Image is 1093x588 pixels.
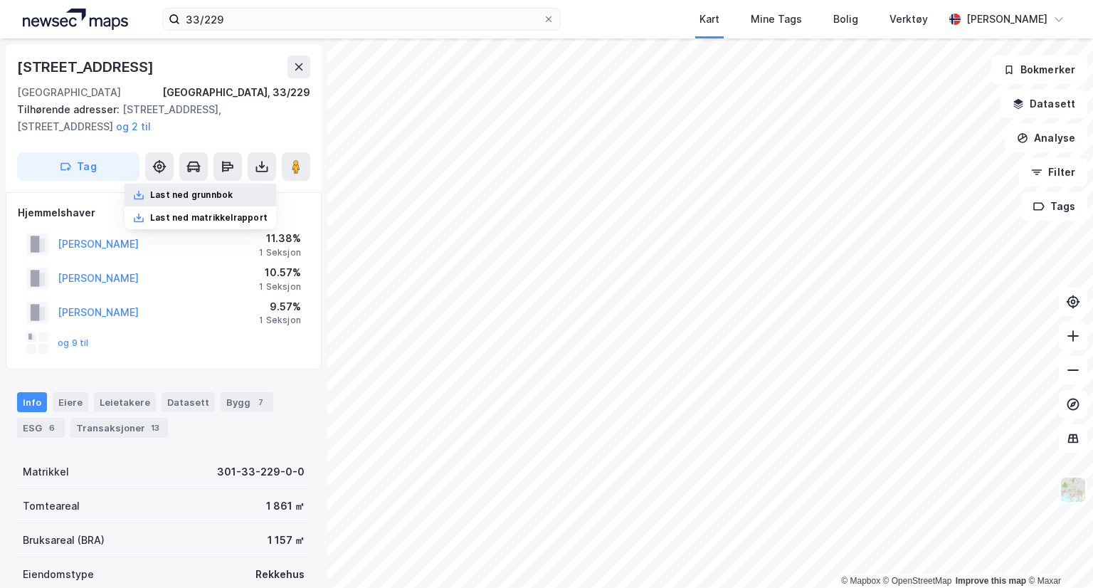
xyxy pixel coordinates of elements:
[70,418,168,438] div: Transaksjoner
[17,101,299,135] div: [STREET_ADDRESS], [STREET_ADDRESS]
[17,392,47,412] div: Info
[148,421,162,435] div: 13
[259,230,301,247] div: 11.38%
[259,298,301,315] div: 9.57%
[23,532,105,549] div: Bruksareal (BRA)
[150,212,268,224] div: Last ned matrikkelrapport
[17,56,157,78] div: [STREET_ADDRESS]
[180,9,543,30] input: Søk på adresse, matrikkel, gårdeiere, leietakere eller personer
[23,9,128,30] img: logo.a4113a55bc3d86da70a041830d287a7e.svg
[259,264,301,281] div: 10.57%
[259,281,301,293] div: 1 Seksjon
[255,566,305,583] div: Rekkehus
[217,463,305,481] div: 301-33-229-0-0
[991,56,1087,84] button: Bokmerker
[17,418,65,438] div: ESG
[18,204,310,221] div: Hjemmelshaver
[883,576,952,586] a: OpenStreetMap
[1000,90,1087,118] button: Datasett
[1021,192,1087,221] button: Tags
[23,498,80,515] div: Tomteareal
[94,392,156,412] div: Leietakere
[1022,520,1093,588] div: Kontrollprogram for chat
[699,11,719,28] div: Kart
[889,11,928,28] div: Verktøy
[833,11,858,28] div: Bolig
[1022,520,1093,588] iframe: Chat Widget
[23,566,94,583] div: Eiendomstype
[162,392,215,412] div: Datasett
[259,315,301,326] div: 1 Seksjon
[221,392,273,412] div: Bygg
[1060,476,1087,503] img: Z
[259,247,301,258] div: 1 Seksjon
[162,84,310,101] div: [GEOGRAPHIC_DATA], 33/229
[966,11,1047,28] div: [PERSON_NAME]
[17,84,121,101] div: [GEOGRAPHIC_DATA]
[253,395,268,409] div: 7
[268,532,305,549] div: 1 157 ㎡
[45,421,59,435] div: 6
[956,576,1026,586] a: Improve this map
[23,463,69,481] div: Matrikkel
[841,576,880,586] a: Mapbox
[17,152,139,181] button: Tag
[17,103,122,115] span: Tilhørende adresser:
[266,498,305,515] div: 1 861 ㎡
[150,189,233,201] div: Last ned grunnbok
[751,11,802,28] div: Mine Tags
[53,392,88,412] div: Eiere
[1005,124,1087,152] button: Analyse
[1019,158,1087,187] button: Filter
